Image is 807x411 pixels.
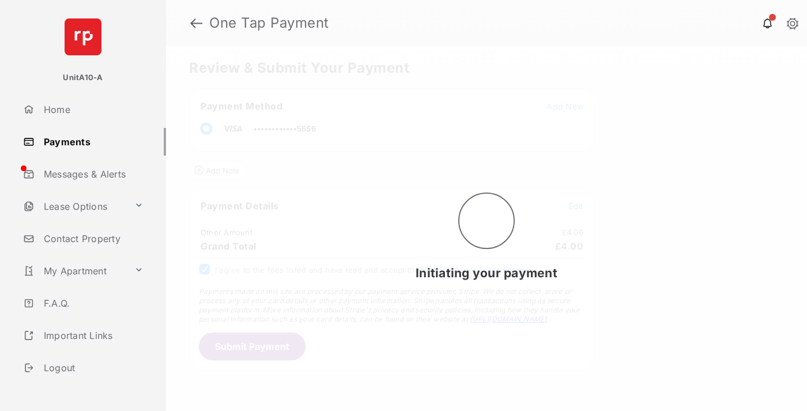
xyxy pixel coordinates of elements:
a: Payments [18,128,166,156]
a: Home [18,96,166,123]
span: Initiating your payment [416,266,557,280]
a: Logout [18,354,166,382]
strong: One Tap Payment [209,16,329,30]
a: Contact Property [18,225,166,252]
img: svg+xml;base64,PHN2ZyB4bWxucz0iaHR0cDovL3d3dy53My5vcmcvMjAwMC9zdmciIHdpZHRoPSI2NCIgaGVpZ2h0PSI2NC... [65,18,101,55]
a: My Apartment [18,257,130,285]
a: Lease Options [18,193,130,220]
a: Important Links [18,322,148,349]
a: Messages & Alerts [18,160,166,188]
a: F.A.Q. [18,289,166,317]
p: UnitA10-A [63,72,103,84]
